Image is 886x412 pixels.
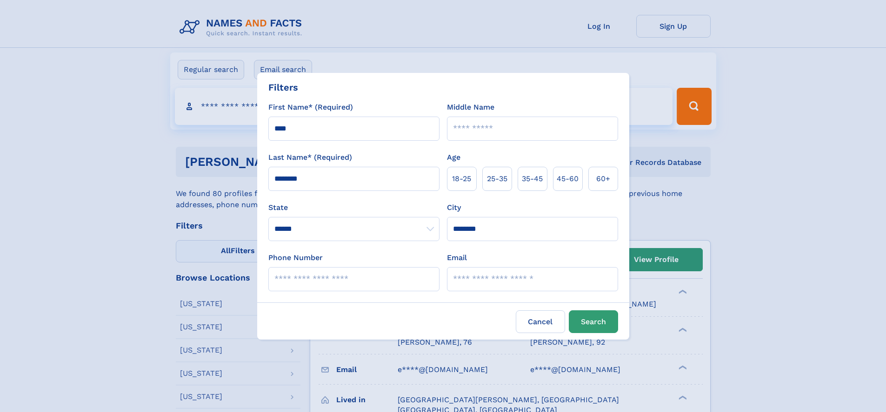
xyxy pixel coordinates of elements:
[522,173,543,184] span: 35‑45
[557,173,579,184] span: 45‑60
[447,252,467,263] label: Email
[487,173,507,184] span: 25‑35
[447,152,460,163] label: Age
[268,102,353,113] label: First Name* (Required)
[268,152,352,163] label: Last Name* (Required)
[452,173,471,184] span: 18‑25
[516,310,565,333] label: Cancel
[447,202,461,213] label: City
[596,173,610,184] span: 60+
[268,252,323,263] label: Phone Number
[447,102,494,113] label: Middle Name
[268,80,298,94] div: Filters
[268,202,440,213] label: State
[569,310,618,333] button: Search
